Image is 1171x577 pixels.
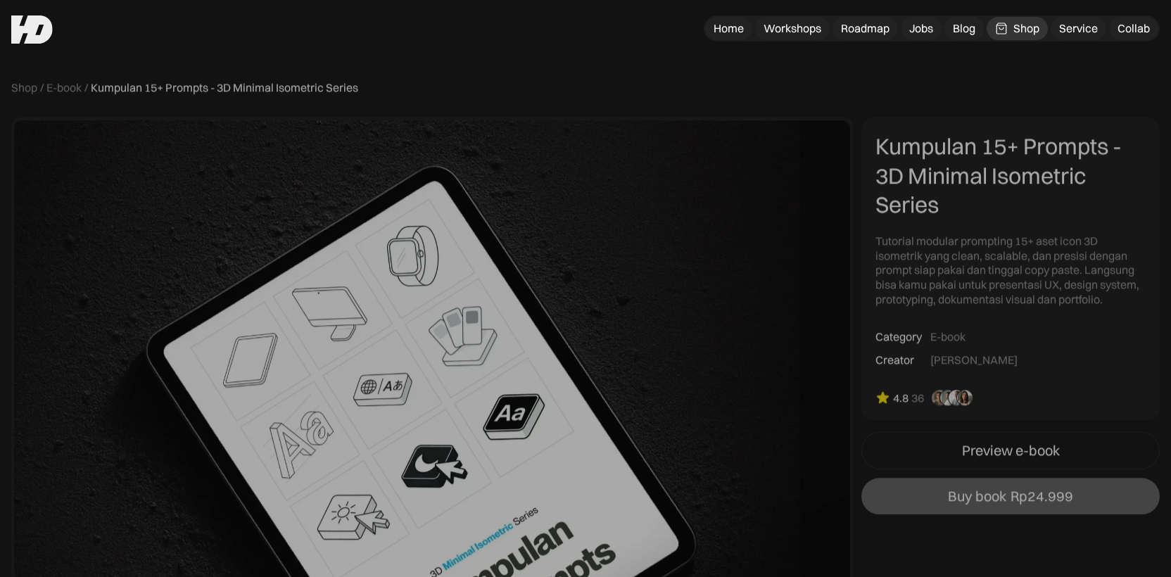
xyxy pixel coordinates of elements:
div: Shop [1013,21,1039,36]
div: Roadmap [841,21,890,36]
div: Workshops [764,21,821,36]
div: Kumpulan 15+ Prompts - 3D Minimal Isometric Series [875,132,1146,220]
a: Jobs [901,17,942,40]
div: / [40,80,44,95]
div: Home [714,21,744,36]
a: E-book [46,80,82,95]
a: Roadmap [833,17,898,40]
a: Buy bookRp24.999 [861,478,1160,514]
div: Creator [875,353,914,367]
a: Shop [987,17,1048,40]
div: 4.8 [893,391,909,405]
a: Blog [944,17,984,40]
div: Rp24.999 [1011,488,1073,505]
div: / [84,80,88,95]
div: Blog [953,21,975,36]
a: Preview e-book [861,431,1160,469]
div: Tutorial modular prompting 15+ aset icon 3D isometrik yang clean, scalable, dan presisi dengan pr... [875,234,1146,307]
div: Jobs [909,21,933,36]
div: Category [875,329,922,344]
div: Kumpulan 15+ Prompts - 3D Minimal Isometric Series [91,80,358,95]
a: Collab [1109,17,1158,40]
div: Collab [1118,21,1150,36]
div: 36 [911,391,924,405]
a: Shop [11,80,37,95]
a: Home [705,17,752,40]
a: Service [1051,17,1106,40]
div: Service [1059,21,1098,36]
div: Preview e-book [962,442,1060,459]
div: Buy book [948,488,1006,505]
a: Workshops [755,17,830,40]
div: E-book [930,329,966,344]
div: [PERSON_NAME] [930,353,1018,367]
